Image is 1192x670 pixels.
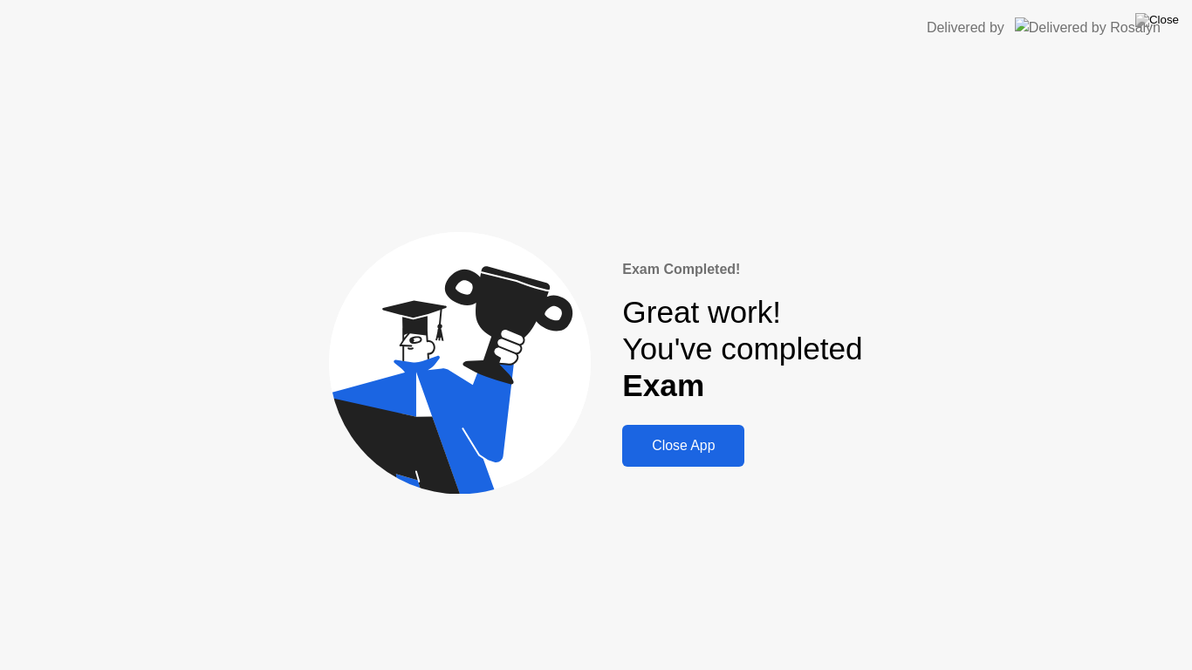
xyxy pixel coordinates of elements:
img: Delivered by Rosalyn [1015,17,1161,38]
b: Exam [622,368,704,402]
div: Close App [627,438,739,454]
div: Exam Completed! [622,259,862,280]
button: Close App [622,425,744,467]
div: Great work! You've completed [622,294,862,405]
div: Delivered by [927,17,1004,38]
img: Close [1135,13,1179,27]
